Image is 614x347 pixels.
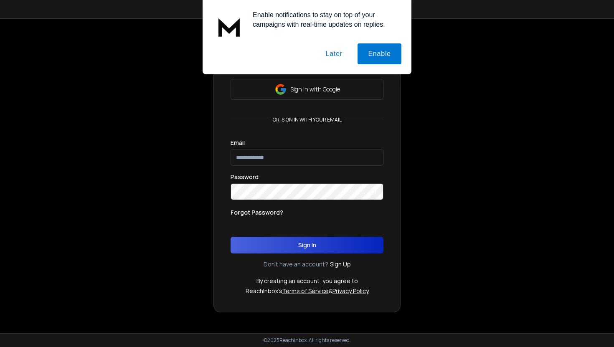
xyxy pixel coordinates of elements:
a: Terms of Service [282,287,329,295]
p: Sign in with Google [290,85,340,94]
img: notification icon [213,10,246,43]
p: or, sign in with your email [269,117,345,123]
button: Later [315,43,353,64]
p: ReachInbox's & [246,287,369,295]
div: Enable notifications to stay on top of your campaigns with real-time updates on replies. [246,10,401,29]
a: Privacy Policy [332,287,369,295]
p: By creating an account, you agree to [256,277,358,285]
button: Sign in with Google [231,79,383,100]
p: Don't have an account? [264,260,328,268]
p: © 2025 Reachinbox. All rights reserved. [264,337,351,344]
button: Enable [358,43,401,64]
label: Email [231,140,245,146]
button: Sign In [231,237,383,253]
label: Password [231,174,259,180]
p: Forgot Password? [231,208,283,217]
a: Sign Up [330,260,351,268]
